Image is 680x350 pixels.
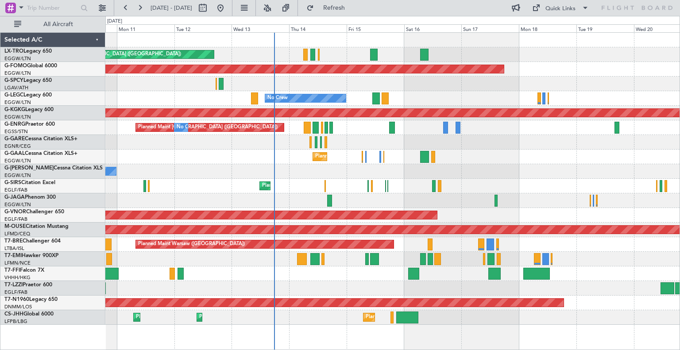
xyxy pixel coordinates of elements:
a: T7-LZZIPraetor 600 [4,282,52,288]
span: G-SIRS [4,180,21,185]
span: All Aircraft [23,21,93,27]
div: Tue 19 [576,24,634,32]
span: G-VNOR [4,209,26,215]
div: [DATE] [107,18,122,25]
a: T7-FFIFalcon 7X [4,268,44,273]
a: M-OUSECitation Mustang [4,224,69,229]
a: DNMM/LOS [4,304,32,310]
div: Thu 14 [289,24,347,32]
span: T7-FFI [4,268,20,273]
div: Planned Maint [315,150,348,163]
a: G-LEGCLegacy 600 [4,92,52,98]
span: T7-BRE [4,238,23,244]
div: Planned Maint [GEOGRAPHIC_DATA] ([GEOGRAPHIC_DATA]) [199,311,339,324]
span: G-GARE [4,136,25,142]
div: Planned Maint [GEOGRAPHIC_DATA] ([GEOGRAPHIC_DATA]) [136,311,275,324]
span: T7-LZZI [4,282,23,288]
a: G-[PERSON_NAME]Cessna Citation XLS [4,165,103,171]
div: Fri 15 [347,24,404,32]
span: T7-EMI [4,253,22,258]
div: Quick Links [545,4,576,13]
div: Planned Maint Warsaw ([GEOGRAPHIC_DATA]) [138,238,245,251]
button: Quick Links [528,1,593,15]
a: EGGW/LTN [4,70,31,77]
span: G-JAGA [4,195,25,200]
a: G-FOMOGlobal 6000 [4,63,57,69]
a: EGGW/LTN [4,55,31,62]
a: LFMD/CEQ [4,231,30,237]
a: T7-N1960Legacy 650 [4,297,58,302]
a: EGSS/STN [4,128,28,135]
a: G-SIRSCitation Excel [4,180,55,185]
div: Sat 16 [404,24,462,32]
span: G-ENRG [4,122,25,127]
div: Mon 11 [117,24,174,32]
a: G-SPCYLegacy 650 [4,78,52,83]
span: G-LEGC [4,92,23,98]
a: LX-TROLegacy 650 [4,49,52,54]
div: Planned Maint [GEOGRAPHIC_DATA] ([GEOGRAPHIC_DATA]) [366,311,505,324]
div: Tue 12 [174,24,232,32]
span: G-[PERSON_NAME] [4,165,54,171]
span: LX-TRO [4,49,23,54]
a: EGNR/CEG [4,143,31,150]
a: T7-EMIHawker 900XP [4,253,58,258]
input: Trip Number [27,1,78,15]
a: EGLF/FAB [4,289,27,296]
a: G-JAGAPhenom 300 [4,195,56,200]
span: [DATE] - [DATE] [151,4,192,12]
a: G-VNORChallenger 650 [4,209,64,215]
button: Refresh [302,1,355,15]
a: CS-JHHGlobal 6000 [4,312,54,317]
span: G-GAAL [4,151,25,156]
span: CS-JHH [4,312,23,317]
div: No Crew [267,92,288,105]
a: EGGW/LTN [4,99,31,106]
a: EGGW/LTN [4,114,31,120]
span: G-SPCY [4,78,23,83]
span: T7-N1960 [4,297,29,302]
span: G-KGKG [4,107,25,112]
span: Refresh [316,5,353,11]
div: Mon 18 [519,24,576,32]
a: G-GAALCessna Citation XLS+ [4,151,77,156]
a: G-KGKGLegacy 600 [4,107,54,112]
div: Unplanned Maint [GEOGRAPHIC_DATA] ([GEOGRAPHIC_DATA]) [35,48,181,61]
div: Sun 17 [461,24,519,32]
a: EGGW/LTN [4,201,31,208]
div: Planned Maint [GEOGRAPHIC_DATA] ([GEOGRAPHIC_DATA]) [138,121,278,134]
a: EGLF/FAB [4,187,27,193]
a: EGGW/LTN [4,172,31,179]
a: LFMN/NCE [4,260,31,266]
div: Planned Maint [GEOGRAPHIC_DATA] ([GEOGRAPHIC_DATA]) [262,179,402,192]
span: M-OUSE [4,224,26,229]
a: EGLF/FAB [4,216,27,223]
a: LFPB/LBG [4,318,27,325]
a: LTBA/ISL [4,245,24,252]
a: G-GARECessna Citation XLS+ [4,136,77,142]
span: G-FOMO [4,63,27,69]
button: All Aircraft [10,17,96,31]
a: G-ENRGPraetor 600 [4,122,55,127]
a: VHHH/HKG [4,274,31,281]
a: LGAV/ATH [4,85,28,91]
a: T7-BREChallenger 604 [4,238,61,244]
div: No Crew [177,121,197,134]
a: EGGW/LTN [4,158,31,164]
div: Wed 13 [232,24,289,32]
